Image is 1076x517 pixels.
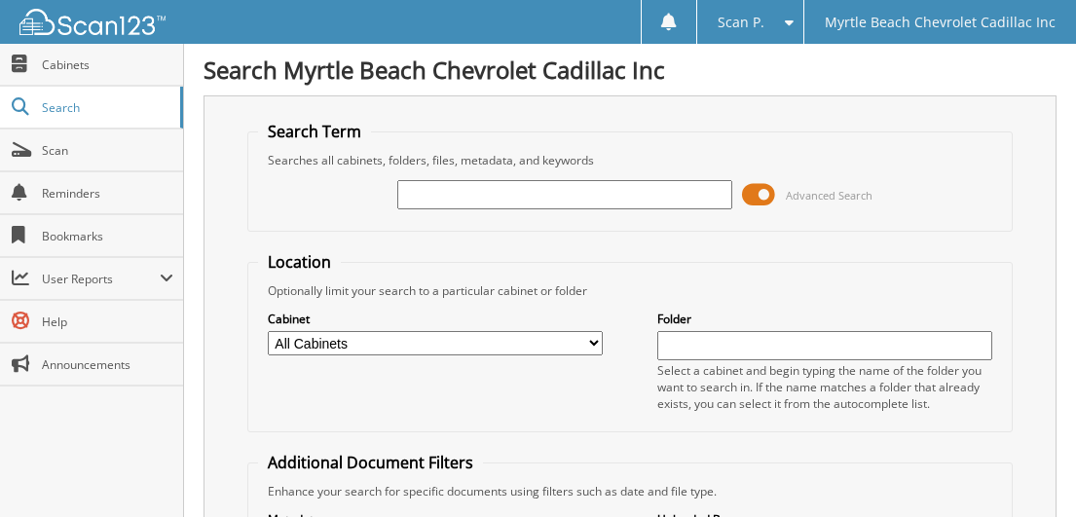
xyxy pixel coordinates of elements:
[42,56,173,73] span: Cabinets
[258,152,1002,168] div: Searches all cabinets, folders, files, metadata, and keywords
[657,362,992,412] div: Select a cabinet and begin typing the name of the folder you want to search in. If the name match...
[42,271,160,287] span: User Reports
[258,282,1002,299] div: Optionally limit your search to a particular cabinet or folder
[42,142,173,159] span: Scan
[258,452,483,473] legend: Additional Document Filters
[42,99,170,116] span: Search
[42,314,173,330] span: Help
[657,311,992,327] label: Folder
[42,356,173,373] span: Announcements
[786,188,872,203] span: Advanced Search
[718,17,764,28] span: Scan P.
[258,121,371,142] legend: Search Term
[258,483,1002,499] div: Enhance your search for specific documents using filters such as date and file type.
[204,54,1057,86] h1: Search Myrtle Beach Chevrolet Cadillac Inc
[42,228,173,244] span: Bookmarks
[825,17,1056,28] span: Myrtle Beach Chevrolet Cadillac Inc
[258,251,341,273] legend: Location
[42,185,173,202] span: Reminders
[19,9,166,35] img: scan123-logo-white.svg
[268,311,603,327] label: Cabinet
